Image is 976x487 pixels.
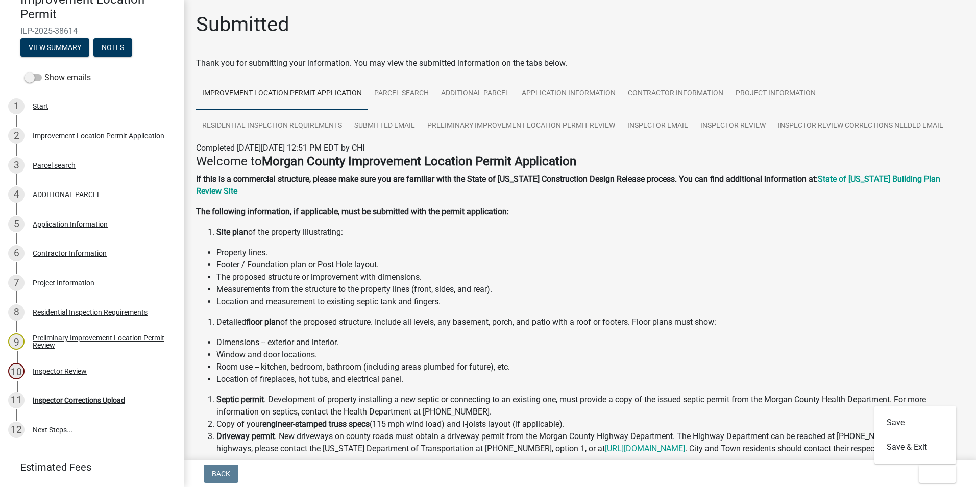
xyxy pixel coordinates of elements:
button: Exit [919,465,956,483]
strong: floor plan [246,317,280,327]
div: Inspector Review [33,368,87,375]
a: Application Information [516,78,622,110]
label: Show emails [25,71,91,84]
li: Dimensions -- exterior and interior. [216,336,964,349]
a: Submitted Email [348,110,421,142]
div: 11 [8,392,25,408]
div: Residential Inspection Requirements [33,309,148,316]
div: 8 [8,304,25,321]
div: Start [33,103,48,110]
strong: The following information, if applicable, must be submitted with the permit application: [196,207,509,216]
a: Inspector Email [621,110,694,142]
div: 7 [8,275,25,291]
li: Location and measurement to existing septic tank and fingers. [216,296,964,308]
span: Back [212,470,230,478]
li: . New driveways on county roads must obtain a driveway permit from the Morgan County Highway Depa... [216,430,964,455]
li: A copy of your recorded for the property. [216,455,964,467]
div: 6 [8,245,25,261]
a: Estimated Fees [8,457,167,477]
div: Improvement Location Permit Application [33,132,164,139]
button: Save & Exit [874,435,956,459]
li: Window and door locations. [216,349,964,361]
strong: Site plan [216,227,248,237]
li: Copy of your (115 mph wind load) and I-joists layout (if applicable). [216,418,964,430]
div: Exit [874,406,956,464]
span: Exit [927,470,942,478]
h1: Submitted [196,12,289,37]
li: Footer / Foundation plan or Post Hole layout. [216,259,964,271]
strong: engineer-stamped truss specs [262,419,370,429]
div: Project Information [33,279,94,286]
li: Measurements from the structure to the property lines (front, sides, and rear). [216,283,964,296]
a: [URL][DOMAIN_NAME] [605,444,685,453]
a: State of [US_STATE] Building Plan Review Site [196,174,940,196]
div: Preliminary Improvement Location Permit Review [33,334,167,349]
div: Contractor Information [33,250,107,257]
div: Application Information [33,221,108,228]
button: Save [874,410,956,435]
div: 5 [8,216,25,232]
div: Inspector Corrections Upload [33,397,125,404]
a: ADDITIONAL PARCEL [435,78,516,110]
div: 12 [8,422,25,438]
strong: If this is a commercial structure, please make sure you are familiar with the State of [US_STATE]... [196,174,818,184]
li: Location of fireplaces, hot tubs, and electrical panel. [216,373,964,385]
wm-modal-confirm: Summary [20,44,89,52]
li: Room use -- kitchen, bedroom, bathroom (including areas plumbed for future), etc. [216,361,964,373]
li: Property lines. [216,247,964,259]
button: Back [204,465,238,483]
div: 2 [8,128,25,144]
strong: Driveway permit [216,431,275,441]
div: 1 [8,98,25,114]
li: of the property illustrating: [216,226,964,238]
h4: Welcome to [196,154,964,169]
div: Parcel search [33,162,76,169]
div: 9 [8,333,25,350]
div: 3 [8,157,25,174]
a: Project Information [729,78,822,110]
button: Notes [93,38,132,57]
a: Inspector Review [694,110,772,142]
strong: quit claim or warranty deed [302,456,400,466]
wm-modal-confirm: Notes [93,44,132,52]
button: View Summary [20,38,89,57]
a: Parcel search [368,78,435,110]
span: ILP-2025-38614 [20,26,163,36]
a: Inspector Review Corrections Needed Email [772,110,949,142]
span: Completed [DATE][DATE] 12:51 PM EDT by CHI [196,143,364,153]
div: ADDITIONAL PARCEL [33,191,101,198]
div: 10 [8,363,25,379]
a: Contractor Information [622,78,729,110]
strong: Morgan County Improvement Location Permit Application [262,154,576,168]
li: The proposed structure or improvement with dimensions. [216,271,964,283]
div: 4 [8,186,25,203]
div: Thank you for submitting your information. You may view the submitted information on the tabs below. [196,57,964,69]
a: Improvement Location Permit Application [196,78,368,110]
strong: Septic permit [216,395,264,404]
li: . Development of property installing a new septic or connecting to an existing one, must provide ... [216,394,964,418]
a: Preliminary Improvement Location Permit Review [421,110,621,142]
a: Residential Inspection Requirements [196,110,348,142]
li: Detailed of the proposed structure. Include all levels, any basement, porch, and patio with a roo... [216,316,964,328]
